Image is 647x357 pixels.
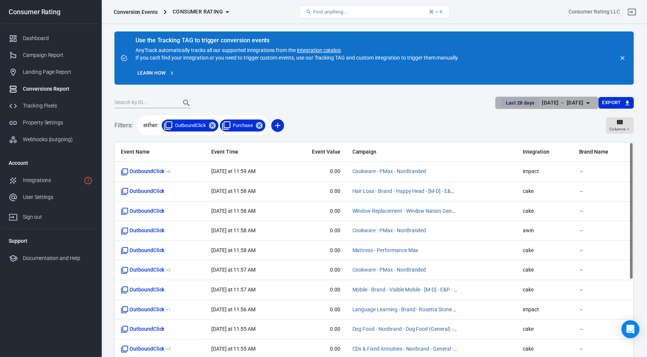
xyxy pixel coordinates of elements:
span: cake [523,208,567,215]
div: Account id: U3CoJP5n [569,8,620,16]
span: Cookware - PMax - NonBranded [352,168,426,175]
li: Account [3,154,99,172]
time: 2025-08-29T11:55:36+08:00 [211,346,256,352]
span: OutboundClick [121,306,171,314]
div: Conversions Report [23,85,93,93]
span: Cookware - PMax - NonBranded [352,227,426,235]
div: Integrations [23,176,81,184]
span: 0.00 [293,266,340,274]
span: － [579,326,627,333]
span: － [579,306,627,314]
span: Mobile - Brand - Visible Mobile - [M-D] - E&P - TM+ [352,286,457,294]
span: Campaign [352,148,457,156]
span: Columns [609,126,626,133]
span: Hair Loss - Brand - Happy Head - [M-D] - E&P&B - TM+ [352,188,457,195]
time: 2025-08-29T11:55:54+08:00 [211,326,256,332]
a: Cookware - PMax - NonBranded [352,168,426,174]
div: Purchase [220,119,266,131]
span: awin [523,227,567,235]
span: OutboundClick [170,122,210,129]
span: Standard event name [121,247,164,254]
span: cake [523,286,567,294]
div: Use the Tracking TAG to trigger conversion events [135,37,459,44]
time: 2025-08-29T11:57:19+08:00 [211,267,256,273]
sup: + 4 [166,346,171,351]
span: Integration [523,148,567,156]
span: cake [523,188,567,195]
span: － [579,345,627,353]
time: 2025-08-29T11:56:28+08:00 [211,306,256,312]
span: CDs & Fixed Annuities - Nonbrand - General - [M-D] - E&B [352,345,457,353]
a: CDs & Fixed Annuities - Nonbrand - General - [M-D] - E&B [352,346,481,352]
a: Property Settings [3,114,99,131]
div: [DATE] － [DATE] [542,98,584,108]
span: Event Time [211,148,281,156]
div: Landing Page Report [23,68,93,76]
input: Search by ID... [114,98,175,108]
a: Tracking Pixels [3,97,99,114]
time: 2025-08-29T11:58:46+08:00 [211,188,256,194]
button: Export [599,97,634,109]
svg: 9 networks not verified yet [84,176,93,185]
div: Open Intercom Messenger [621,320,639,338]
span: impact [523,306,567,314]
span: impact [523,168,567,175]
a: Conversions Report [3,81,99,97]
div: Conversion Events [114,8,158,16]
span: － [579,208,627,215]
span: － [579,286,627,294]
sup: + 3 [166,267,171,273]
span: OutboundClick [121,266,171,274]
a: Mattress - Performance Max [352,247,418,253]
div: Sign out [23,213,93,221]
span: Standard event name [121,188,164,195]
span: Dog Food - Nonbrand - Dog Food (General) - [M-D] - E&P&B [352,326,457,333]
span: Standard event name [121,227,164,235]
sup: + 1 [166,307,171,312]
div: Consumer Rating [3,9,99,15]
span: cake [523,326,567,333]
span: OutboundClick [121,345,171,353]
button: Last 28 days[DATE] － [DATE] [495,97,599,109]
span: 0.00 [293,227,340,235]
span: － [579,247,627,254]
span: － [579,266,627,274]
a: Window Replacement - Window Nation Geos Nonbrand - [M-D] - B [352,208,503,214]
span: 0.00 [293,168,340,175]
span: Mattress - Performance Max [352,247,418,254]
time: 2025-08-29T11:58:06+08:00 [211,227,256,233]
a: User Settings [3,189,99,206]
div: ⌘ + K [429,9,443,15]
a: Dashboard [3,30,99,47]
span: 0.00 [293,345,340,353]
div: Documentation and Help [23,254,93,262]
div: OutboundClick [162,119,218,131]
div: User Settings [23,193,93,201]
span: Brand Name [579,148,627,156]
time: 2025-08-29T11:58:17+08:00 [211,208,256,214]
sup: + 6 [166,169,171,174]
span: OutboundClick [121,168,171,175]
span: Cookware - PMax - NonBranded [352,266,426,274]
span: 0.00 [293,286,340,294]
a: integration catalog [297,47,341,53]
span: Last 28 days [503,99,538,107]
a: Sign out [623,3,641,21]
span: Standard event name [121,286,164,294]
a: Cookware - PMax - NonBranded [352,227,426,233]
span: 0.00 [293,326,340,333]
span: Event Name [121,148,199,156]
span: 0.00 [293,247,340,254]
span: cake [523,345,567,353]
span: cake [523,266,567,274]
span: － [579,168,627,175]
span: Find anything... [313,9,348,15]
div: AnyTrack automatically tracks all our supported integrations from the . If you can't find your in... [135,37,459,61]
button: Consumer Rating [170,5,232,19]
span: 0.00 [293,208,340,215]
button: Search [178,94,196,112]
a: Mobile - Brand - Visible Mobile - [M-D] - E&P - TM+ [352,287,464,293]
span: Event Value [293,148,340,156]
span: either: [140,118,162,132]
span: Standard event name [121,326,164,333]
